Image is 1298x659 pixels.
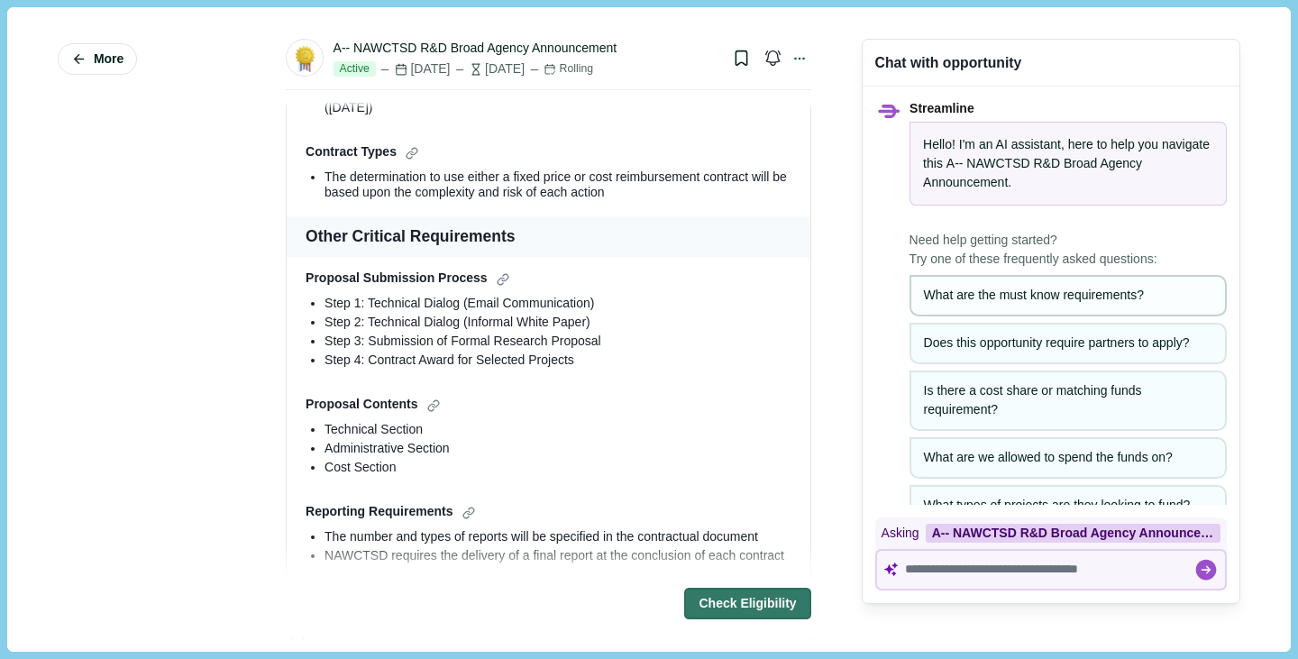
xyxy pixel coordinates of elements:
[910,371,1227,431] button: Is there a cost share or matching funds requirement?
[287,216,811,258] td: Other Critical Requirements
[306,144,791,163] div: Contract Types
[923,137,1210,189] span: Hello! I'm an AI assistant, here to help you navigate this .
[910,231,1227,269] span: Need help getting started? Try one of these frequently asked questions:
[324,460,791,476] div: Cost Section
[324,422,791,438] div: Technical Section
[910,275,1227,316] button: What are the must know requirements?
[924,381,1212,419] div: Is there a cost share or matching funds requirement?
[334,39,617,58] div: A-- NAWCTSD R&D Broad Agency Announcement
[306,397,791,416] div: Proposal Contents
[306,270,791,289] div: Proposal Submission Process
[379,59,450,78] div: [DATE]
[334,61,376,78] span: Active
[910,323,1227,364] button: Does this opportunity require partners to apply?
[924,334,1212,352] div: Does this opportunity require partners to apply?
[306,504,791,523] div: Reporting Requirements
[924,286,1212,305] div: What are the must know requirements?
[726,42,757,74] button: Bookmark this grant.
[58,43,137,75] button: More
[910,485,1227,526] button: What types of projects are they looking to fund?
[453,59,525,78] div: [DATE]
[324,169,791,201] div: The determination to use either a fixed price or cost reimbursement contract will be based upon t...
[910,437,1227,479] button: What are we allowed to spend the funds on?
[324,296,791,312] div: Step 1: Technical Dialog (Email Communication)
[544,61,593,78] div: Rolling
[324,334,791,350] div: Step 3: Submission of Formal Research Proposal
[926,524,1220,543] div: A-- NAWCTSD R&D Broad Agency Announcement
[324,315,791,331] div: Step 2: Technical Dialog (Informal White Paper)
[684,589,810,620] button: Check Eligibility
[875,517,1227,549] div: Asking
[924,496,1212,515] div: What types of projects are they looking to fund?
[324,352,791,369] div: Step 4: Contract Award for Selected Projects
[924,448,1212,467] div: What are we allowed to spend the funds on?
[287,40,323,76] img: badge.png
[923,156,1142,189] span: A-- NAWCTSD R&D Broad Agency Announcement
[94,51,123,67] span: More
[324,529,791,545] div: The number and types of reports will be specified in the contractual document
[910,101,974,115] span: Streamline
[875,52,1022,73] div: Chat with opportunity
[324,441,791,457] div: Administrative Section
